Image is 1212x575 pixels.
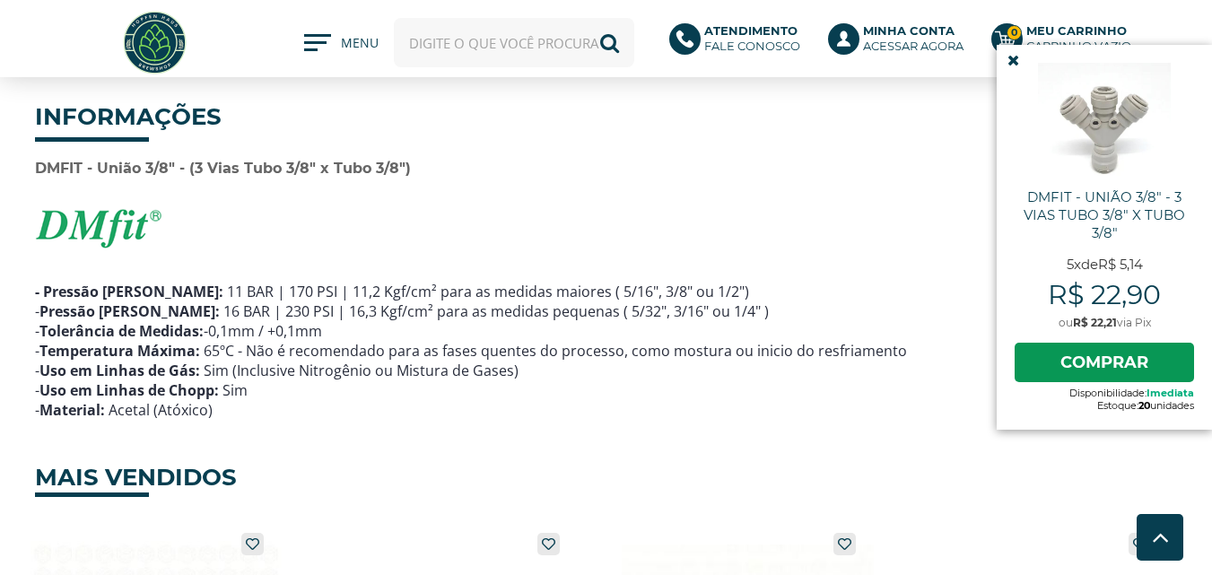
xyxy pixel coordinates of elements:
span: DMFIT - União 3/8" - 3 Vias Tubo 3/8" x Tubo 3/8" [1015,188,1194,242]
span: de [1015,256,1194,274]
b: Atendimento [704,23,798,38]
strong: Uso em Linhas de Gás: [39,361,200,380]
span: Disponibilidade: [1015,387,1194,399]
span: DMFIT - União 3/8" - (3 Vias Tubo 3/8" x Tubo 3/8") [35,160,411,177]
strong: R$ 22,21 [1073,316,1117,329]
b: Meu Carrinho [1026,23,1127,38]
span: Estoque: unidades [1015,399,1194,412]
h4: MAIS VENDIDOS [35,450,149,497]
strong: Tolerância de Medidas: [39,321,204,341]
p: Fale conosco [704,23,800,54]
strong: R$ 22,90 [1015,278,1194,311]
strong: Temperatura Máxima: [39,341,200,361]
strong: Uso em Linhas de Chopp: [39,380,219,400]
div: Carrinho Vazio [1026,39,1131,54]
b: Minha Conta [863,23,955,38]
span: ou via Pix [1015,316,1194,329]
strong: 0 [1007,25,1022,40]
strong: R$ 5,14 [1098,256,1143,273]
p: Acessar agora [863,23,963,54]
strong: - Pressão [PERSON_NAME]: [35,282,223,301]
a: AtendimentoFale conosco [669,23,810,63]
a: Minha ContaAcessar agora [828,23,973,63]
strong: 5x [1067,256,1081,273]
b: 20 [1138,399,1150,412]
b: Imediata [1147,387,1194,399]
strong: Pressão [PERSON_NAME]: [39,301,220,321]
p: 11 BAR | 170 PSI | 11,2 Kgf/cm² para as medidas maiores ( 5/16", 3/8" ou 1/2") - 16 BAR | 230 PSI... [35,282,1178,420]
img: Hopfen Haus BrewShop [121,9,188,76]
img: dmfit-3-vias-2-7cstlzci7z.JPG [1038,63,1171,179]
input: Digite o que você procura [394,18,634,67]
span: MENU [341,34,376,61]
a: Comprar [1015,343,1194,382]
strong: Material: [39,400,105,420]
button: MENU [304,34,376,52]
button: Buscar [585,18,634,67]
